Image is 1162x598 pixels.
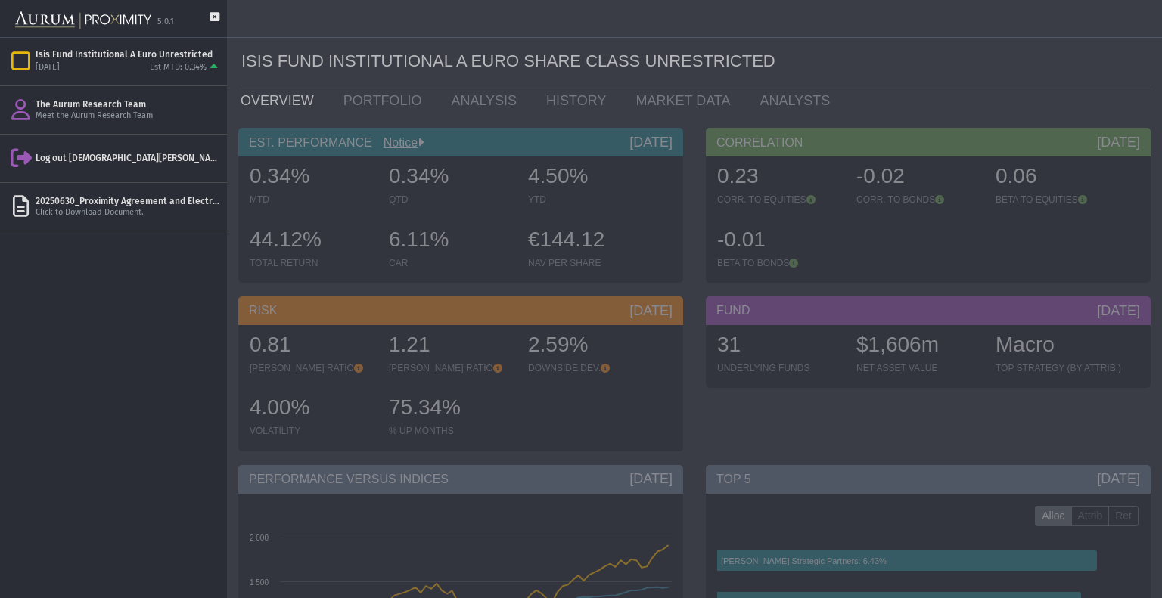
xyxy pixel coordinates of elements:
div: % UP MONTHS [389,425,513,437]
div: 75.34% [389,393,513,425]
div: -0.01 [717,225,841,257]
div: UNDERLYING FUNDS [717,362,841,374]
a: ANALYSTS [748,85,848,116]
div: 4.50% [528,162,652,194]
div: [DATE] [629,133,673,151]
text: [PERSON_NAME] Strategic Partners: 6.43% [721,556,887,565]
div: [PERSON_NAME] RATIO [250,362,374,374]
text: 1 500 [250,578,269,587]
div: CORR. TO BONDS [856,194,980,206]
div: 0.81 [250,330,374,362]
div: 4.00% [250,393,374,425]
div: QTD [389,194,513,206]
div: CORRELATION [706,128,1151,156]
div: BETA TO BONDS [717,257,841,269]
a: MARKET DATA [624,85,748,116]
div: BETA TO EQUITIES [996,194,1120,206]
div: 5.0.1 [157,17,174,28]
span: 0.34% [250,164,309,187]
div: Meet the Aurum Research Team [36,110,221,122]
div: NET ASSET VALUE [856,362,980,374]
div: FUND [706,296,1151,325]
div: [DATE] [1097,133,1140,151]
div: CORR. TO EQUITIES [717,194,841,206]
a: Notice [372,136,418,149]
div: Log out [DEMOGRAPHIC_DATA][PERSON_NAME] [36,152,221,164]
div: 44.12% [250,225,374,257]
div: NAV PER SHARE [528,257,652,269]
div: RISK [238,296,683,325]
div: EST. PERFORMANCE [238,128,683,156]
a: PORTFOLIO [332,85,440,116]
div: Macro [996,330,1121,362]
div: DOWNSIDE DEV. [528,362,652,374]
div: 0.06 [996,162,1120,194]
div: PERFORMANCE VERSUS INDICES [238,465,683,494]
span: 0.23 [717,164,759,187]
div: 1.21 [389,330,513,362]
div: TOP 5 [706,465,1151,494]
div: Click to Download Document. [36,207,221,218]
div: Notice [372,135,424,151]
div: -0.02 [856,162,980,194]
div: YTD [528,194,652,206]
div: 20250630_Proximity Agreement and Electronic Access Agreement (Signed).pdf [36,195,221,207]
div: TOP STRATEGY (BY ATTRIB.) [996,362,1121,374]
div: €144.12 [528,225,652,257]
label: Attrib [1071,506,1110,527]
div: $1,606m [856,330,980,362]
div: [PERSON_NAME] RATIO [389,362,513,374]
div: 31 [717,330,841,362]
div: [DATE] [1097,302,1140,320]
text: 2 000 [250,534,269,542]
div: [DATE] [36,62,60,73]
div: The Aurum Research Team [36,98,221,110]
span: 0.34% [389,164,449,187]
div: [DATE] [629,469,673,488]
div: 2.59% [528,330,652,362]
div: [DATE] [1097,469,1140,488]
a: ANALYSIS [440,85,535,116]
div: Est MTD: 0.34% [150,62,207,73]
div: TOTAL RETURN [250,257,374,269]
label: Ret [1108,506,1139,527]
a: HISTORY [535,85,624,116]
div: ISIS FUND INSTITUTIONAL A EURO SHARE CLASS UNRESTRICTED [241,38,1151,85]
div: Isis Fund Institutional A Euro Unrestricted [36,48,221,60]
div: MTD [250,194,374,206]
a: OVERVIEW [229,85,332,116]
div: CAR [389,257,513,269]
div: 6.11% [389,225,513,257]
label: Alloc [1035,506,1071,527]
img: Aurum-Proximity%20white.svg [15,4,151,37]
div: [DATE] [629,302,673,320]
div: VOLATILITY [250,425,374,437]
